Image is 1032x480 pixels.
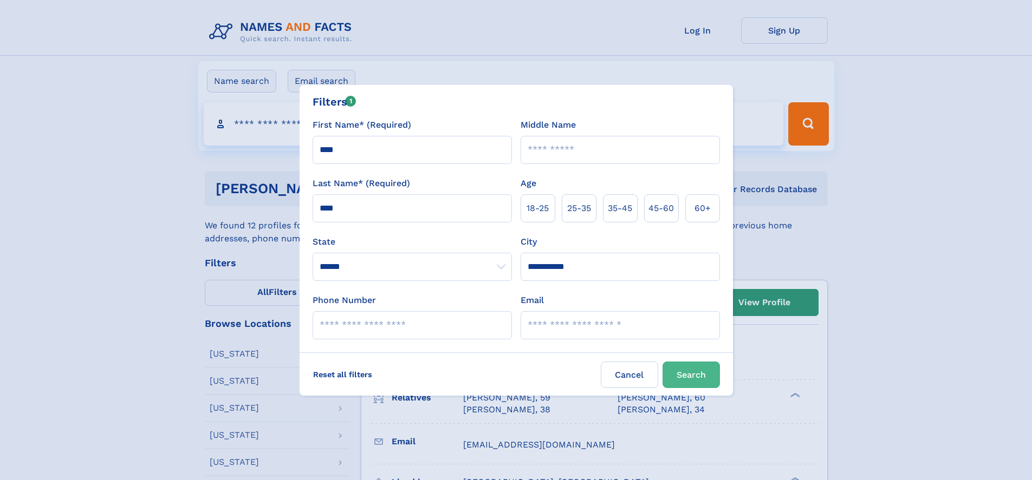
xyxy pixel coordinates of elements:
div: Filters [313,94,356,110]
span: 60+ [695,202,711,215]
button: Search [663,361,720,388]
label: Email [521,294,544,307]
label: Reset all filters [306,361,379,387]
label: First Name* (Required) [313,119,411,131]
label: State [313,235,512,248]
label: Last Name* (Required) [313,177,410,190]
span: 45‑60 [648,202,674,215]
span: 18‑25 [527,202,549,215]
label: Age [521,177,536,190]
span: 35‑45 [608,202,632,215]
span: 25‑35 [567,202,591,215]
label: Middle Name [521,119,576,131]
label: Phone Number [313,294,376,307]
label: City [521,235,537,248]
label: Cancel [601,361,658,388]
